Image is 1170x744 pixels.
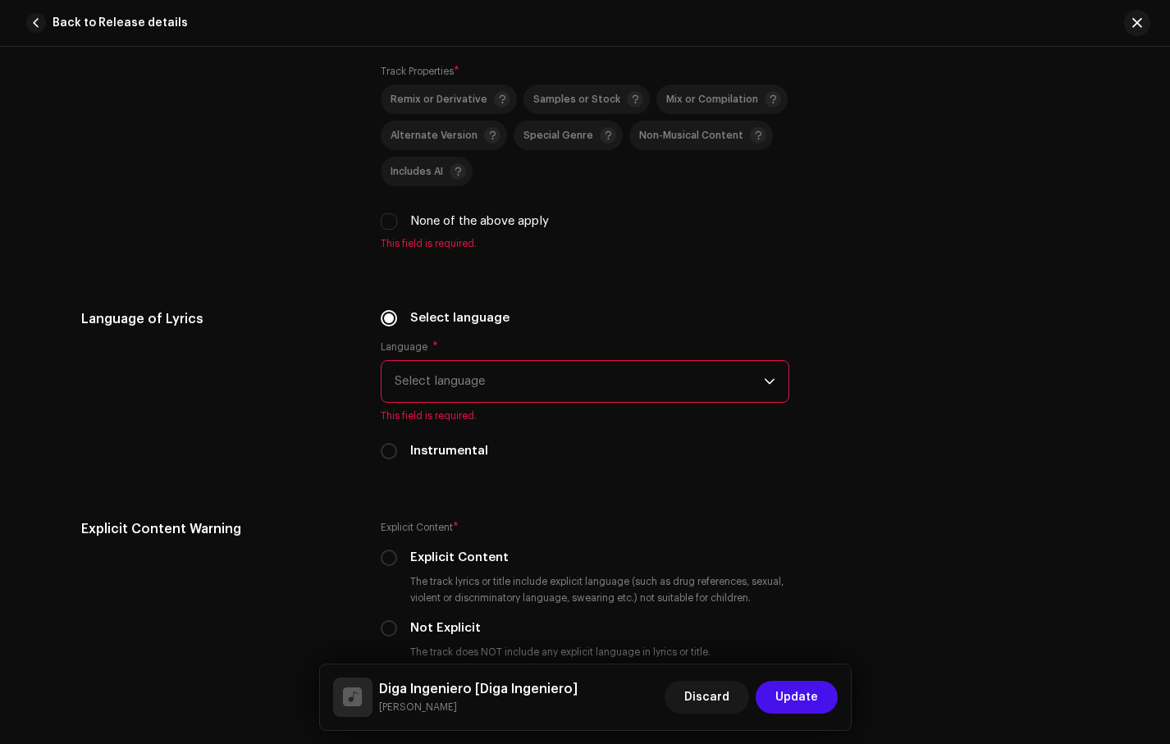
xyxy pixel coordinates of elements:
[81,309,354,329] h5: Language of Lyrics
[656,84,788,114] p-togglebutton: Mix or Compilation
[756,681,838,714] button: Update
[666,94,758,105] span: Mix or Compilation
[629,121,773,150] p-togglebutton: Non-Musical Content
[379,699,578,715] small: Diga Ingeniero [Diga Ingeniero]
[391,167,443,177] span: Includes AI
[533,94,620,105] span: Samples or Stock
[391,94,487,105] span: Remix or Derivative
[381,157,473,186] p-togglebutton: Includes AI
[410,309,510,327] label: Select language
[395,361,764,402] span: Select language
[407,573,789,606] small: The track lyrics or title include explicit language (such as drug references, sexual, violent or ...
[764,361,775,402] div: dropdown trigger
[523,84,650,114] p-togglebutton: Samples or Stock
[381,519,453,536] small: Explicit Content
[639,130,743,141] span: Non-Musical Content
[410,549,509,567] label: Explicit Content
[665,681,749,714] button: Discard
[523,130,593,141] span: Special Genre
[381,121,507,150] p-togglebutton: Alternate Version
[379,679,578,699] h5: Diga Ingeniero [Diga Ingeniero]
[514,121,623,150] p-togglebutton: Special Genre
[410,212,549,231] label: None of the above apply
[81,519,354,539] h5: Explicit Content Warning
[410,619,481,637] label: Not Explicit
[407,644,714,660] small: The track does NOT include any explicit language in lyrics or title.
[381,84,517,114] p-togglebutton: Remix or Derivative
[775,681,818,714] span: Update
[381,409,789,422] span: This field is required.
[381,65,459,78] label: Track Properties
[684,681,729,714] span: Discard
[381,340,438,354] label: Language
[381,237,789,250] span: This field is required.
[410,442,488,460] label: Instrumental
[391,130,478,141] span: Alternate Version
